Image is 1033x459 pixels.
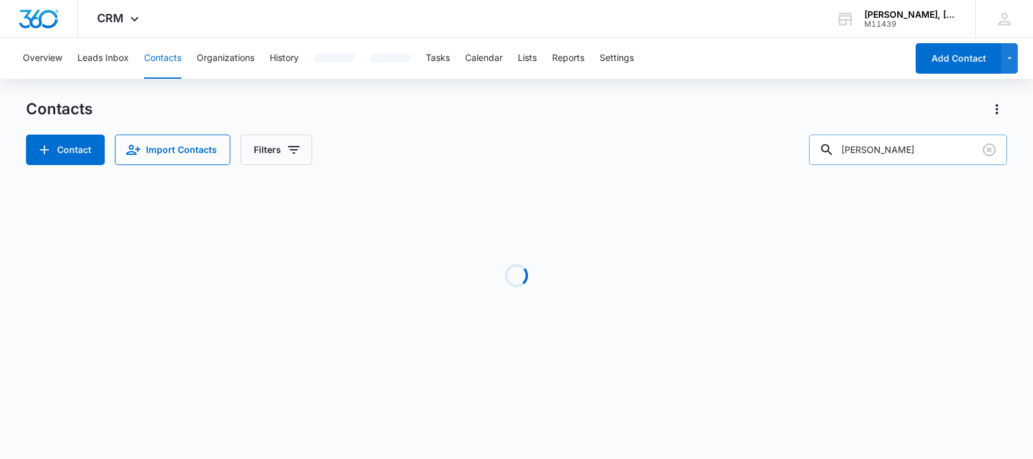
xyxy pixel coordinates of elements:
[426,38,450,79] button: Tasks
[809,135,1007,165] input: Search Contacts
[26,100,93,119] h1: Contacts
[600,38,634,79] button: Settings
[465,38,503,79] button: Calendar
[77,38,129,79] button: Leads Inbox
[115,135,230,165] button: Import Contacts
[979,140,999,160] button: Clear
[864,20,957,29] div: account id
[144,38,181,79] button: Contacts
[23,38,62,79] button: Overview
[552,38,584,79] button: Reports
[270,38,299,79] button: History
[26,135,105,165] button: Add Contact
[987,99,1007,119] button: Actions
[197,38,254,79] button: Organizations
[518,38,537,79] button: Lists
[97,11,124,25] span: CRM
[916,43,1001,74] button: Add Contact
[864,10,957,20] div: account name
[240,135,312,165] button: Filters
